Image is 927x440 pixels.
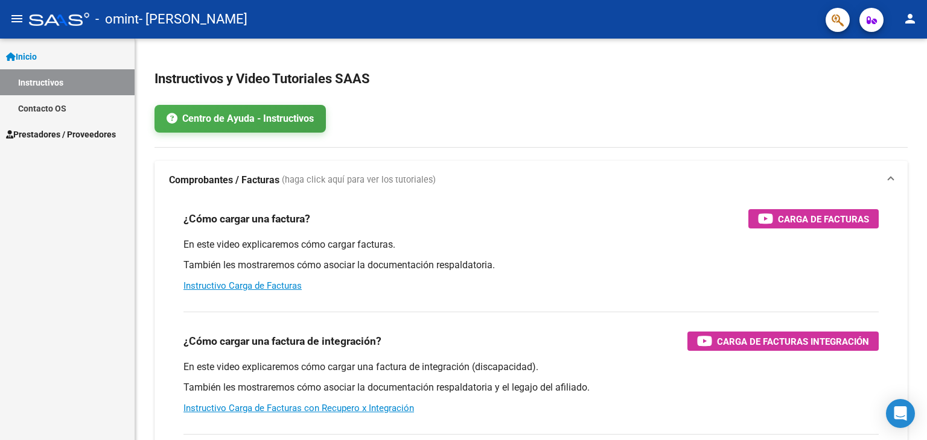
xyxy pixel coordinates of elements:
[903,11,917,26] mat-icon: person
[154,105,326,133] a: Centro de Ayuda - Instructivos
[10,11,24,26] mat-icon: menu
[183,238,879,251] p: En este video explicaremos cómo cargar facturas.
[886,399,915,428] div: Open Intercom Messenger
[183,360,879,374] p: En este video explicaremos cómo cargar una factura de integración (discapacidad).
[748,209,879,228] button: Carga de Facturas
[183,381,879,394] p: También les mostraremos cómo asociar la documentación respaldatoria y el legajo del afiliado.
[183,280,302,291] a: Instructivo Carga de Facturas
[717,334,869,349] span: Carga de Facturas Integración
[154,161,908,200] mat-expansion-panel-header: Comprobantes / Facturas (haga click aquí para ver los tutoriales)
[183,403,414,413] a: Instructivo Carga de Facturas con Recupero x Integración
[6,50,37,63] span: Inicio
[154,68,908,90] h2: Instructivos y Video Tutoriales SAAS
[183,210,310,227] h3: ¿Cómo cargar una factura?
[183,333,381,350] h3: ¿Cómo cargar una factura de integración?
[169,174,279,187] strong: Comprobantes / Facturas
[687,332,879,351] button: Carga de Facturas Integración
[778,212,869,227] span: Carga de Facturas
[282,174,436,187] span: (haga click aquí para ver los tutoriales)
[95,6,139,33] span: - omint
[6,128,116,141] span: Prestadores / Proveedores
[139,6,247,33] span: - [PERSON_NAME]
[183,259,879,272] p: También les mostraremos cómo asociar la documentación respaldatoria.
